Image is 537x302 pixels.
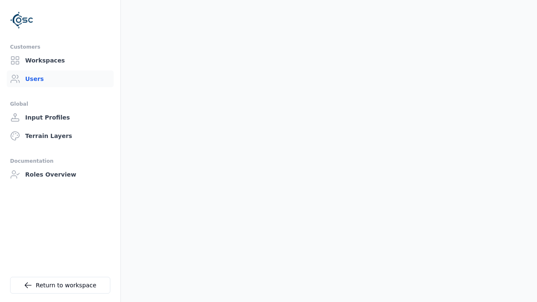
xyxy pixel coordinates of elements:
[7,166,114,183] a: Roles Overview
[10,277,110,294] a: Return to workspace
[7,70,114,87] a: Users
[7,128,114,144] a: Terrain Layers
[10,99,110,109] div: Global
[10,156,110,166] div: Documentation
[10,42,110,52] div: Customers
[7,109,114,126] a: Input Profiles
[10,8,34,32] img: Logo
[7,52,114,69] a: Workspaces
